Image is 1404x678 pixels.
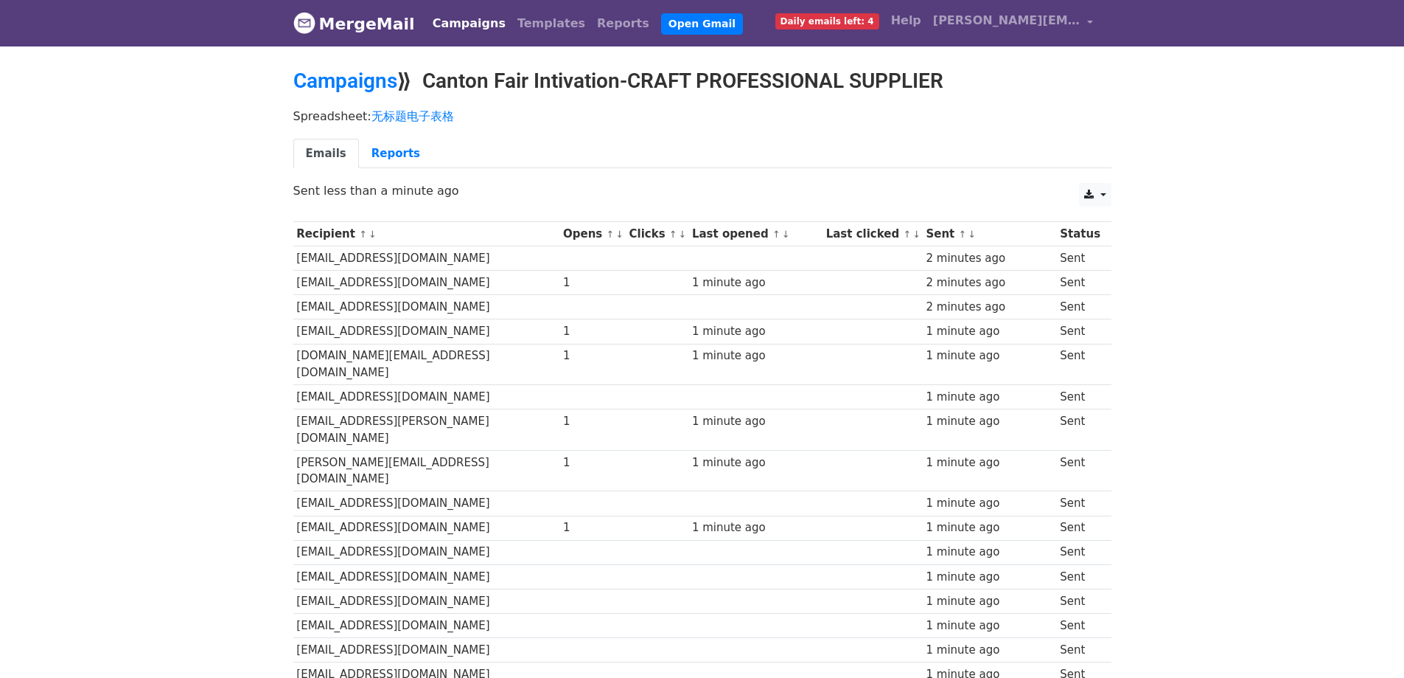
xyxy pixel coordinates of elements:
[293,516,560,540] td: [EMAIL_ADDRESS][DOMAIN_NAME]
[923,222,1057,246] th: Sent
[1056,319,1103,344] td: Sent
[688,222,823,246] th: Last opened
[926,347,1052,364] div: 1 minute ago
[369,229,377,240] a: ↓
[926,495,1052,512] div: 1 minute ago
[293,108,1111,124] p: Spreadsheet:
[772,229,780,240] a: ↑
[293,450,560,491] td: [PERSON_NAME][EMAIL_ADDRESS][DOMAIN_NAME]
[563,413,622,430] div: 1
[692,519,819,536] div: 1 minute ago
[926,389,1052,406] div: 1 minute ago
[1056,344,1103,385] td: Sent
[1056,564,1103,589] td: Sent
[926,519,1052,536] div: 1 minute ago
[563,347,622,364] div: 1
[968,229,976,240] a: ↓
[293,491,560,516] td: [EMAIL_ADDRESS][DOMAIN_NAME]
[903,229,911,240] a: ↑
[1056,385,1103,409] td: Sent
[692,347,819,364] div: 1 minute ago
[293,222,560,246] th: Recipient
[926,544,1052,561] div: 1 minute ago
[293,8,415,39] a: MergeMail
[427,9,511,38] a: Campaigns
[293,638,560,663] td: [EMAIL_ADDRESS][DOMAIN_NAME]
[769,6,885,35] a: Daily emails left: 4
[293,69,1111,94] h2: ⟫ Canton Fair Intivation-CRAFT PROFESSIONAL SUPPLIER
[293,613,560,637] td: [EMAIL_ADDRESS][DOMAIN_NAME]
[293,246,560,271] td: [EMAIL_ADDRESS][DOMAIN_NAME]
[926,274,1052,291] div: 2 minutes ago
[359,139,433,169] a: Reports
[293,139,359,169] a: Emails
[926,299,1052,316] div: 2 minutes ago
[563,274,622,291] div: 1
[563,454,622,471] div: 1
[885,6,927,35] a: Help
[933,12,1080,30] span: [PERSON_NAME][EMAIL_ADDRESS][DOMAIN_NAME]
[926,569,1052,586] div: 1 minute ago
[661,13,743,35] a: Open Gmail
[1056,540,1103,564] td: Sent
[782,229,790,240] a: ↓
[563,323,622,340] div: 1
[293,12,315,34] img: MergeMail logo
[823,222,923,246] th: Last clicked
[669,229,677,240] a: ↑
[775,13,879,30] span: Daily emails left: 4
[692,454,819,471] div: 1 minute ago
[293,183,1111,198] p: Sent less than a minute ago
[1056,638,1103,663] td: Sent
[559,222,626,246] th: Opens
[692,323,819,340] div: 1 minute ago
[1056,516,1103,540] td: Sent
[912,229,921,240] a: ↓
[293,589,560,613] td: [EMAIL_ADDRESS][DOMAIN_NAME]
[679,229,687,240] a: ↓
[926,593,1052,610] div: 1 minute ago
[1056,409,1103,451] td: Sent
[1056,450,1103,491] td: Sent
[926,454,1052,471] div: 1 minute ago
[1056,246,1103,271] td: Sent
[1056,222,1103,246] th: Status
[926,618,1052,634] div: 1 minute ago
[293,564,560,589] td: [EMAIL_ADDRESS][DOMAIN_NAME]
[591,9,655,38] a: Reports
[626,222,688,246] th: Clicks
[615,229,624,240] a: ↓
[293,540,560,564] td: [EMAIL_ADDRESS][DOMAIN_NAME]
[293,319,560,344] td: [EMAIL_ADDRESS][DOMAIN_NAME]
[1056,271,1103,295] td: Sent
[359,229,367,240] a: ↑
[293,344,560,385] td: [DOMAIN_NAME][EMAIL_ADDRESS][DOMAIN_NAME]
[563,519,622,536] div: 1
[371,109,454,123] a: 无标题电子表格
[692,274,819,291] div: 1 minute ago
[959,229,967,240] a: ↑
[1056,589,1103,613] td: Sent
[692,413,819,430] div: 1 minute ago
[927,6,1100,41] a: [PERSON_NAME][EMAIL_ADDRESS][DOMAIN_NAME]
[293,69,397,93] a: Campaigns
[926,413,1052,430] div: 1 minute ago
[926,642,1052,659] div: 1 minute ago
[1056,295,1103,319] td: Sent
[1056,613,1103,637] td: Sent
[926,323,1052,340] div: 1 minute ago
[293,271,560,295] td: [EMAIL_ADDRESS][DOMAIN_NAME]
[1056,491,1103,516] td: Sent
[926,250,1052,267] div: 2 minutes ago
[606,229,614,240] a: ↑
[293,295,560,319] td: [EMAIL_ADDRESS][DOMAIN_NAME]
[293,385,560,409] td: [EMAIL_ADDRESS][DOMAIN_NAME]
[511,9,591,38] a: Templates
[293,409,560,451] td: [EMAIL_ADDRESS][PERSON_NAME][DOMAIN_NAME]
